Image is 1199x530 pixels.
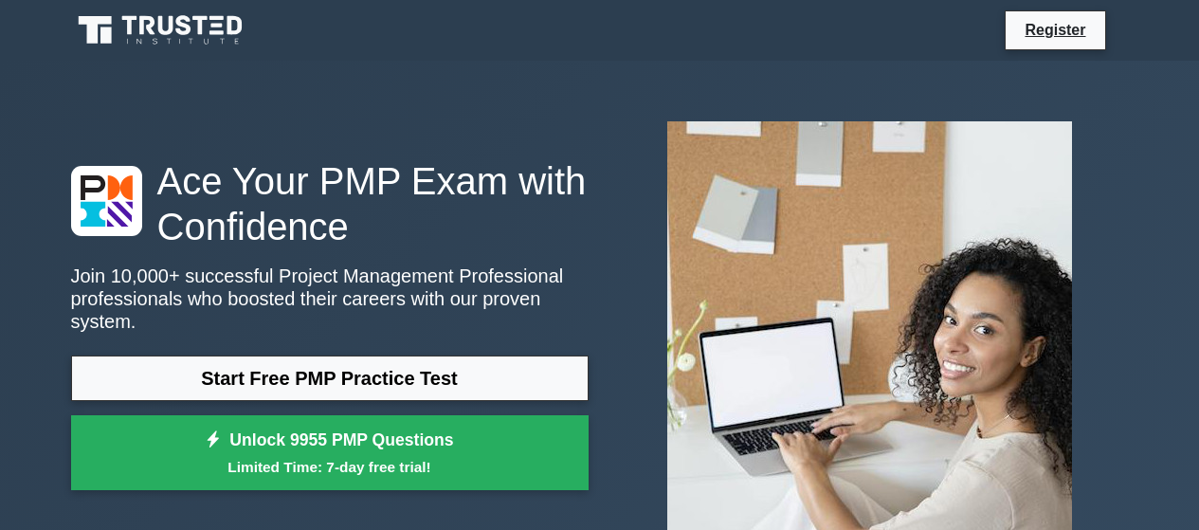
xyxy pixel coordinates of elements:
h1: Ace Your PMP Exam with Confidence [71,158,589,249]
small: Limited Time: 7-day free trial! [95,456,565,478]
a: Start Free PMP Practice Test [71,356,589,401]
a: Unlock 9955 PMP QuestionsLimited Time: 7-day free trial! [71,415,589,491]
p: Join 10,000+ successful Project Management Professional professionals who boosted their careers w... [71,265,589,333]
a: Register [1013,18,1097,42]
